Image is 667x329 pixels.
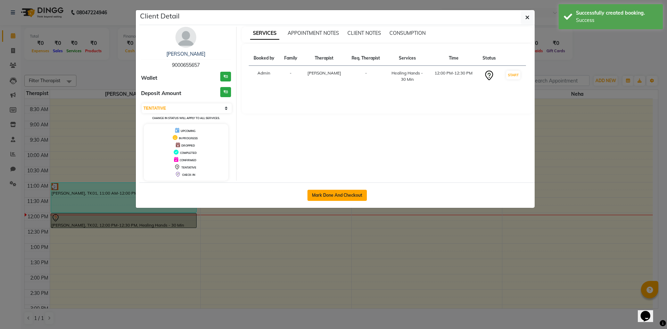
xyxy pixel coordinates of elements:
[389,70,425,83] div: Healing Hands - 30 Min
[181,129,196,133] span: UPCOMING
[181,166,196,169] span: TENTATIVE
[346,66,385,87] td: -
[179,136,198,140] span: IN PROGRESS
[166,51,205,57] a: [PERSON_NAME]
[576,9,658,17] div: Successfully created booking.
[346,51,385,66] th: Req. Therapist
[175,27,196,48] img: avatar
[182,173,195,177] span: CHECK-IN
[478,51,501,66] th: Status
[288,30,339,36] span: APPOINTMENT NOTES
[249,66,280,87] td: Admin
[180,151,197,155] span: COMPLETED
[220,72,231,82] h3: ₹0
[140,11,180,21] h5: Client Detail
[141,89,181,97] span: Deposit Amount
[152,116,220,120] small: Change in status will apply to all services.
[302,51,346,66] th: Therapist
[576,17,658,24] div: Success
[249,51,280,66] th: Booked by
[180,158,196,162] span: CONFIRMED
[385,51,429,66] th: Services
[347,30,381,36] span: CLIENT NOTES
[181,144,195,147] span: DROPPED
[279,51,302,66] th: Family
[429,51,478,66] th: Time
[307,190,367,201] button: Mark Done And Checkout
[141,74,157,82] span: Wallet
[429,66,478,87] td: 12:00 PM-12:30 PM
[220,87,231,97] h3: ₹0
[506,71,520,79] button: START
[638,301,660,322] iframe: chat widget
[250,27,279,40] span: SERVICES
[389,30,426,36] span: CONSUMPTION
[279,66,302,87] td: -
[172,62,200,68] span: 9000655657
[307,70,341,76] span: [PERSON_NAME]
